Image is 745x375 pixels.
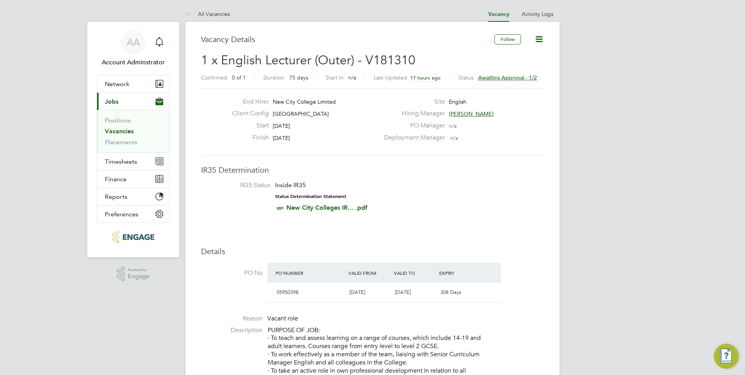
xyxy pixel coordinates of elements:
label: Hiring Manager [380,110,445,118]
span: 1 x English Lecturer (Outer) - V181310 [201,53,415,68]
span: Inside IR35 [275,181,306,189]
span: n/a [450,134,458,142]
a: New City Colleges IR... .pdf [286,204,367,211]
span: Awaiting approval - 1/2 [478,74,537,81]
nav: Main navigation [87,22,179,257]
a: All Vacancies [185,11,230,18]
span: Powered by [128,267,150,273]
h3: IR35 Determination [201,165,544,175]
button: Network [97,75,169,92]
span: New City College Limited [273,98,336,105]
label: Start In [326,74,344,81]
span: Engage [128,273,150,280]
label: PO Manager [380,122,445,130]
span: 308 Days [440,289,461,295]
button: Finance [97,170,169,187]
label: Start [226,122,269,130]
span: Reports [105,193,127,200]
span: Preferences [105,210,138,218]
label: PO No [201,269,263,277]
a: AAAccount Adminstrator [97,30,170,67]
a: Placements [105,138,137,146]
button: Preferences [97,205,169,223]
span: 75 days [289,74,308,81]
div: Valid To [392,266,438,280]
a: Go to home page [97,231,170,243]
span: n/a [449,122,457,129]
span: [DATE] [273,122,290,129]
label: Status [458,74,473,81]
span: Timesheets [105,158,137,165]
span: Network [105,80,129,88]
a: Vacancy [488,11,509,18]
div: Expiry [437,266,483,280]
span: [GEOGRAPHIC_DATA] [273,110,329,117]
span: [DATE] [395,289,411,295]
span: English [449,98,466,105]
h3: Vacancy Details [201,34,494,44]
a: Powered byEngage [117,267,150,281]
a: Positions [105,117,131,124]
span: 17 hours ago [410,74,441,81]
span: Finance [105,175,127,183]
div: Jobs [97,110,169,152]
label: Deployment Manager [380,134,445,142]
label: Duration [263,74,284,81]
div: PO Number [274,266,346,280]
div: Valid From [346,266,392,280]
label: End Hirer [226,98,269,106]
label: IR35 Status [209,181,270,189]
span: Account Adminstrator [97,58,170,67]
img: protocol-logo-retina.png [112,231,154,243]
label: Last Updated [374,74,407,81]
a: Activity Logs [522,11,553,18]
span: n/a [348,74,356,81]
span: [DATE] [350,289,365,295]
button: Follow [494,34,521,44]
label: Description [201,326,263,334]
label: Confirmed [201,74,227,81]
button: Timesheets [97,153,169,170]
button: Engage Resource Center [714,344,739,369]
span: Vacant role [267,315,298,322]
span: [PERSON_NAME] [449,110,494,117]
button: Reports [97,188,169,205]
span: 0 of 1 [232,74,246,81]
strong: Status Determination Statement [275,194,346,199]
label: Client Config [226,110,269,118]
button: Jobs [97,93,169,110]
label: Site [380,98,445,106]
label: Reason [201,315,263,323]
span: Jobs [105,98,118,105]
h3: Details [201,246,544,256]
a: Vacancies [105,127,134,135]
span: 05950398 [277,289,298,295]
span: AA [127,37,140,47]
span: [DATE] [273,134,290,142]
label: Finish [226,134,269,142]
